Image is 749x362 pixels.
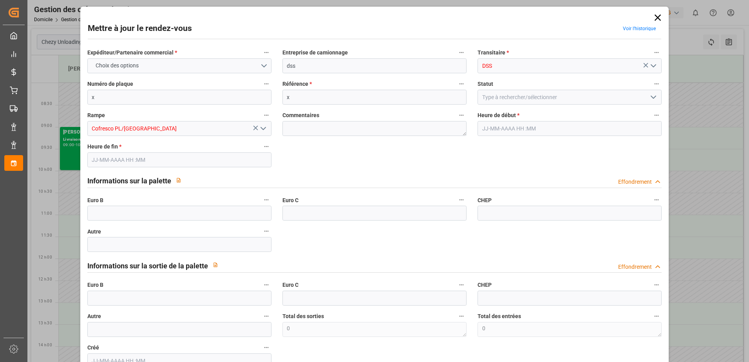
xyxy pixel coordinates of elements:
button: Numéro de plaque [261,79,271,89]
font: Référence [282,81,308,87]
font: Rampe [87,112,105,118]
h2: Informations sur la sortie de la palette [87,261,208,271]
button: Transitaire * [651,47,662,58]
font: Euro B [87,197,103,203]
button: Total des sorties [456,311,467,321]
font: CHEP [478,197,492,203]
button: CHEP [651,280,662,290]
font: Heure de fin [87,143,118,150]
button: Rampe [261,110,271,120]
div: Effondrement [618,263,652,271]
a: Voir l’historique [623,26,656,31]
font: Statut [478,81,493,87]
textarea: 0 [282,322,467,337]
input: Type à rechercher/sélectionner [87,121,271,136]
button: Euro C [456,280,467,290]
button: Statut [651,79,662,89]
font: Commentaires [282,112,319,118]
font: Autre [87,228,101,235]
button: Autre [261,226,271,236]
button: Autre [261,311,271,321]
font: Euro B [87,282,103,288]
button: Ouvrir le menu [647,91,659,103]
font: Transitaire [478,49,505,56]
button: Entreprise de camionnage [456,47,467,58]
font: Heure de début [478,112,516,118]
textarea: 0 [478,322,662,337]
input: JJ-MM-AAAA HH :MM [87,152,271,167]
button: Euro B [261,280,271,290]
button: Euro C [456,195,467,205]
font: Expéditeur/Partenaire commercial [87,49,174,56]
font: Euro C [282,197,299,203]
button: Expéditeur/Partenaire commercial * [261,47,271,58]
button: Ouvrir le menu [257,123,268,135]
button: Total des entrées [651,311,662,321]
button: CHEP [651,195,662,205]
button: Créé [261,342,271,353]
font: Numéro de plaque [87,81,133,87]
h2: Mettre à jour le rendez-vous [88,22,192,35]
font: Euro C [282,282,299,288]
font: CHEP [478,282,492,288]
span: Choix des options [92,62,143,70]
h2: Informations sur la palette [87,176,171,186]
font: Autre [87,313,101,319]
button: Référence * [456,79,467,89]
font: Créé [87,344,99,351]
button: View description [208,257,223,272]
button: View description [171,173,186,188]
input: JJ-MM-AAAA HH :MM [478,121,662,136]
font: Entreprise de camionnage [282,49,348,56]
div: Effondrement [618,178,652,186]
input: Type à rechercher/sélectionner [478,90,662,105]
button: Ouvrir le menu [87,58,271,73]
button: Euro B [261,195,271,205]
button: Ouvrir le menu [647,60,659,72]
font: Total des entrées [478,313,521,319]
font: Total des sorties [282,313,324,319]
button: Heure de début * [651,110,662,120]
button: Commentaires [456,110,467,120]
button: Heure de fin * [261,141,271,152]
